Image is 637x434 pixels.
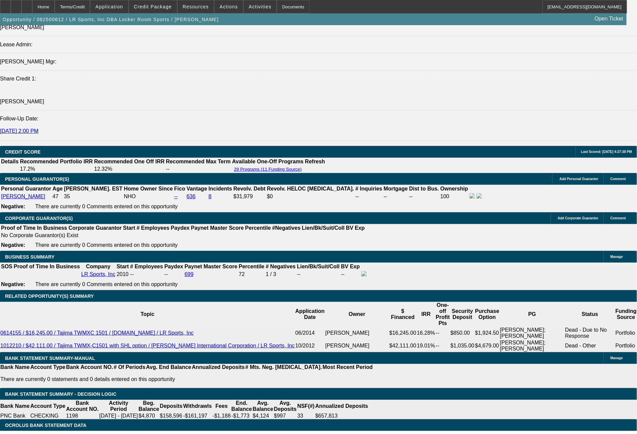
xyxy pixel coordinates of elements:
[232,158,304,165] th: Available One-Off Programs
[500,339,565,352] td: [PERSON_NAME]; [PERSON_NAME]
[191,225,244,231] b: Paynet Master Score
[171,225,190,231] b: Paydex
[166,166,231,172] td: --
[232,166,304,172] button: 29 Programs (11 Funding Source)
[469,193,475,199] img: facebook-icon.png
[475,327,500,339] td: $1,924.50
[315,400,368,413] th: Annualized Deposits
[1,281,25,287] b: Negative:
[239,264,264,269] b: Percentile
[295,339,325,352] td: 10/2012
[5,176,69,182] span: PERSONAL GUARANTOR(S)
[1,242,25,248] b: Negative:
[417,302,436,327] th: IRR
[436,327,450,339] td: --
[185,271,194,277] a: 699
[267,193,355,200] td: $0
[5,391,117,397] span: Bank Statement Summary - Decision Logic
[160,413,183,419] td: $158,596
[183,4,209,9] span: Resources
[13,263,80,270] th: Proof of Time In Business
[267,186,354,192] b: Revolv. HELOC [MEDICAL_DATA].
[581,150,632,154] span: Last Scored: [DATE] 4:27:38 PM
[615,339,637,352] td: Portfolio
[137,225,170,231] b: # Employees
[239,271,264,277] div: 72
[209,194,212,199] a: 8
[215,0,243,13] button: Actions
[99,413,138,419] td: [DATE] - [DATE]
[5,254,54,260] span: BUSINESS SUMMARY
[244,0,277,13] button: Activities
[272,225,301,231] b: #Negatives
[146,364,192,371] th: Avg. End Balance
[245,225,271,231] b: Percentile
[615,327,637,339] td: Portfolio
[500,327,565,339] td: [PERSON_NAME]; [PERSON_NAME]
[64,186,123,192] b: [PERSON_NAME]. EST
[86,264,110,269] b: Company
[35,281,178,287] span: There are currently 0 Comments entered on this opportunity
[1,232,368,239] td: No Corporate Guarantor(s) Exist
[325,327,389,339] td: [PERSON_NAME]
[64,193,123,200] td: 35
[35,242,178,248] span: There are currently 0 Comments entered on this opportunity
[185,264,237,269] b: Paynet Master Score
[1,263,13,270] th: SOS
[174,186,185,192] b: Fico
[361,271,367,276] img: facebook-icon.png
[52,193,63,200] td: 47
[295,327,325,339] td: 06/2014
[209,186,232,192] b: Incidents
[69,225,122,231] b: Corporate Guarantor
[138,400,160,413] th: Beg. Balance
[252,400,273,413] th: Avg. Balance
[1,186,51,192] b: Personal Guarantor
[166,158,231,165] th: Recommended Max Term
[231,413,252,419] td: -$1,773
[341,271,360,278] td: --
[81,271,115,277] a: LR Sports, Inc
[475,302,500,327] th: Purchase Option
[35,204,178,209] span: There are currently 0 Comments entered on this opportunity
[5,149,41,155] span: CREDIT SCORE
[565,302,615,327] th: Status
[124,193,173,200] td: NHO
[116,271,129,278] td: 2010
[66,413,99,419] td: 1198
[450,339,475,352] td: $1,035.00
[615,302,637,327] th: Funding Source
[558,216,598,220] span: Add Corporate Guarantor
[302,225,345,231] b: Lien/Bk/Suit/Coll
[5,356,95,361] span: BANK STATEMENT SUMMARY-MANUAL
[123,225,135,231] b: Start
[297,271,340,278] td: --
[124,186,173,192] b: Home Owner Since
[610,216,626,220] span: Comment
[475,339,500,352] td: $4,679.00
[322,364,373,371] th: Most Recent Period
[117,264,129,269] b: Start
[183,413,212,419] td: -$161,197
[440,193,468,200] td: 100
[1,194,45,199] a: [PERSON_NAME]
[355,186,382,192] b: # Inquiries
[212,400,231,413] th: Fees
[134,4,172,9] span: Credit Package
[1,204,25,209] b: Negative:
[5,293,94,299] span: RELATED OPPORTUNITY(S) SUMMARY
[325,339,389,352] td: [PERSON_NAME]
[178,0,214,13] button: Resources
[19,166,93,172] td: 17.2%
[476,193,482,199] img: linkedin-icon.png
[138,413,160,419] td: $4,870
[315,413,368,419] div: $657,813
[592,13,626,24] a: Open Ticket
[436,302,450,327] th: One-off Profit Pts
[94,166,165,172] td: 12.32%
[3,17,219,22] span: Opportunity / 082500612 / LR Sports, Inc DBA Locker Room Sports / [PERSON_NAME]
[233,193,266,200] td: $31,979
[305,158,325,165] th: Refresh
[212,413,231,419] td: -$1,188
[500,302,565,327] th: PG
